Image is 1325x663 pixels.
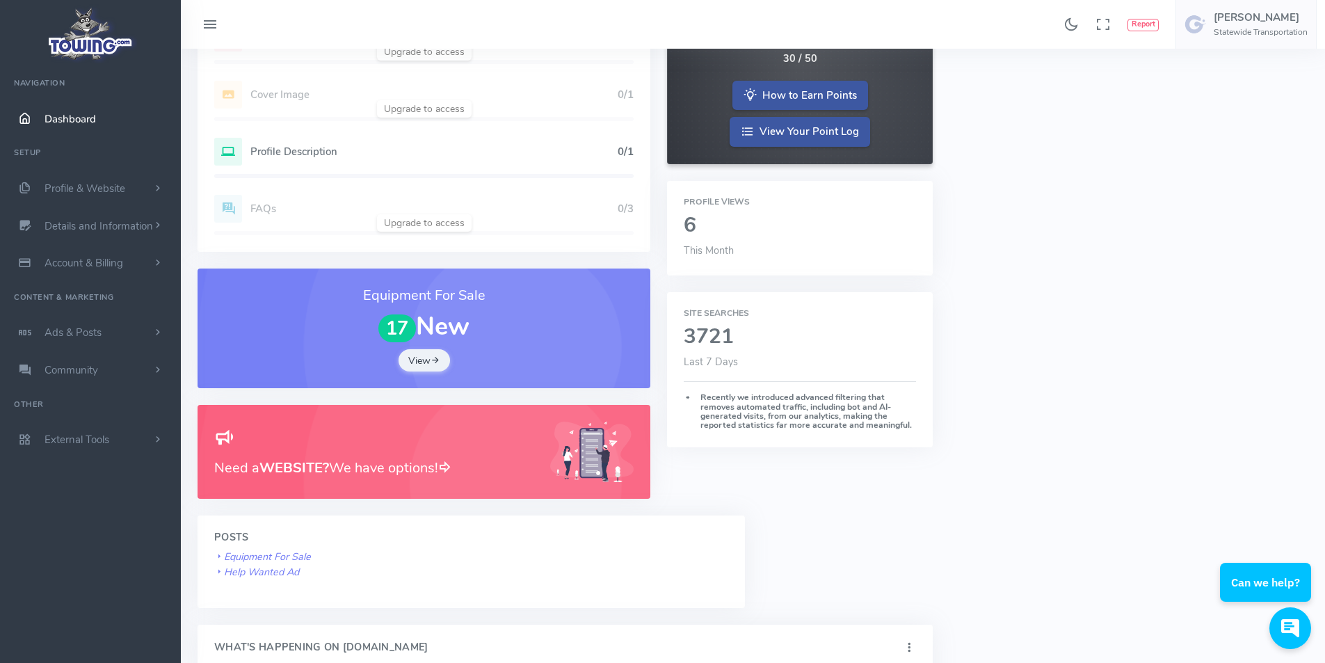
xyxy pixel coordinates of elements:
[550,422,634,482] img: Generic placeholder image
[45,256,123,270] span: Account & Billing
[44,4,138,63] img: logo
[378,314,416,343] span: 17
[250,146,618,157] h5: Profile Description
[45,433,109,447] span: External Tools
[684,309,915,318] h6: Site Searches
[1127,19,1159,31] button: Report
[214,550,311,564] a: Equipment For Sale
[1185,13,1207,35] img: user-image
[214,285,634,306] h3: Equipment For Sale
[45,363,98,377] span: Community
[684,326,915,349] h2: 3721
[45,326,102,340] span: Ads & Posts
[684,214,915,237] h2: 6
[684,393,915,431] h6: Recently we introduced advanced filtering that removes automated traffic, including bot and AI-ge...
[45,182,125,195] span: Profile & Website
[684,243,734,257] span: This Month
[214,565,299,579] a: Help Wanted Ad
[214,532,728,543] h4: Posts
[730,117,870,147] a: View Your Point Log
[783,51,817,67] div: 30 / 50
[45,112,96,126] span: Dashboard
[684,355,738,369] span: Last 7 Days
[732,81,868,111] a: How to Earn Points
[1214,28,1308,37] h6: Statewide Transportation
[618,146,634,157] h5: 0/1
[214,642,428,653] h4: What's Happening On [DOMAIN_NAME]
[1214,12,1308,23] h5: [PERSON_NAME]
[1211,525,1325,663] iframe: Conversations
[684,198,915,207] h6: Profile Views
[45,219,153,233] span: Details and Information
[259,458,329,477] b: WEBSITE?
[214,457,533,479] h3: Need a We have options!
[214,313,634,342] h1: New
[399,349,450,372] a: View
